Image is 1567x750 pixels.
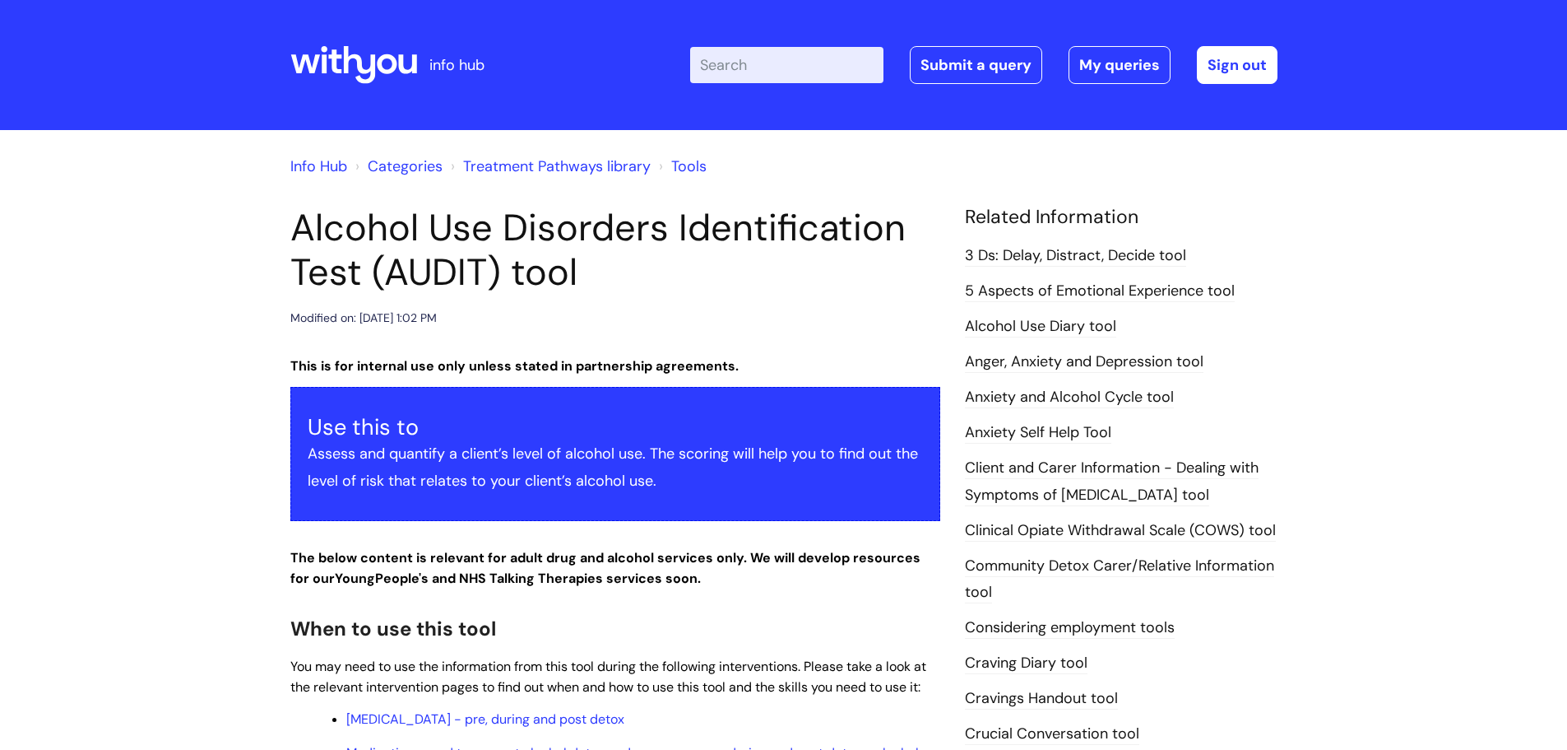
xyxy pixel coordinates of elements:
[308,440,923,494] p: Assess and quantify a client’s level of alcohol use. The scoring will help you to find out the le...
[335,570,432,587] strong: Young
[965,387,1174,408] a: Anxiety and Alcohol Cycle tool
[375,570,429,587] strong: People's
[463,156,651,176] a: Treatment Pathways library
[965,724,1139,745] a: Crucial Conversation tool
[965,688,1118,710] a: Cravings Handout tool
[965,653,1087,674] a: Craving Diary tool
[290,308,437,328] div: Modified on: [DATE] 1:02 PM
[447,153,651,179] li: Treatment Pathways library
[965,617,1175,639] a: Considering employment tools
[965,281,1235,302] a: 5 Aspects of Emotional Experience tool
[965,422,1111,444] a: Anxiety Self Help Tool
[965,206,1277,229] h4: Related Information
[655,153,707,179] li: Tools
[965,316,1116,338] a: Alcohol Use Diary tool
[368,156,443,176] a: Categories
[690,46,1277,84] div: | -
[1197,46,1277,84] a: Sign out
[308,414,923,440] h3: Use this to
[1069,46,1171,84] a: My queries
[429,52,484,78] p: info hub
[346,710,624,728] a: [MEDICAL_DATA] - pre, during and post detox
[671,156,707,176] a: Tools
[965,352,1203,373] a: Anger, Anxiety and Depression tool
[965,245,1186,267] a: 3 Ds: Delay, Distract, Decide tool
[965,520,1276,542] a: Clinical Opiate Withdrawal Scale (COWS) tool
[965,458,1259,505] a: Client and Carer Information - Dealing with Symptoms of [MEDICAL_DATA] tool
[690,47,883,83] input: Search
[290,357,739,375] strong: This is for internal use only unless stated in partnership agreements.
[965,556,1274,603] a: Community Detox Carer/Relative Information tool
[351,153,443,179] li: Solution home
[290,616,496,641] span: When to use this tool
[290,549,920,587] strong: The below content is relevant for adult drug and alcohol services only. We will develop resources...
[290,206,940,295] h1: Alcohol Use Disorders Identification Test (AUDIT) tool
[290,156,347,176] a: Info Hub
[290,658,926,696] span: You may need to use the information from this tool during the following interventions. Please tak...
[910,46,1042,84] a: Submit a query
